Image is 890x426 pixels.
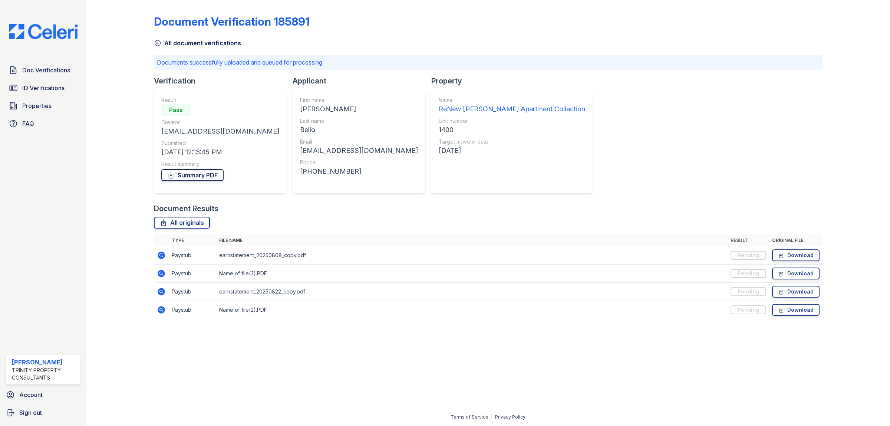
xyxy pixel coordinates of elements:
[300,145,418,156] div: [EMAIL_ADDRESS][DOMAIN_NAME]
[6,81,80,95] a: ID Verifications
[154,76,293,86] div: Verification
[161,147,279,157] div: [DATE] 12:13:45 PM
[12,358,78,367] div: [PERSON_NAME]
[300,166,418,177] div: [PHONE_NUMBER]
[161,160,279,168] div: Result summary
[300,104,418,114] div: [PERSON_NAME]
[439,96,585,104] div: Name
[3,387,83,402] a: Account
[300,125,418,135] div: Bello
[6,98,80,113] a: Properties
[216,301,728,319] td: Name of file(2).PDF
[439,125,585,135] div: 1400
[169,246,216,265] td: Paystub
[22,66,70,75] span: Doc Verifications
[169,301,216,319] td: Paystub
[769,235,823,246] th: Original file
[772,286,820,298] a: Download
[300,96,418,104] div: First name
[3,405,83,420] a: Sign out
[161,119,279,126] div: Creator
[169,283,216,301] td: Paystub
[169,265,216,283] td: Paystub
[300,159,418,166] div: Phone
[154,15,310,28] div: Document Verification 185891
[439,117,585,125] div: Unit number
[491,414,492,420] div: |
[216,283,728,301] td: earnstatement_20250822_copy.pdf
[161,104,191,116] div: Pass
[439,96,585,114] a: Name ReNew [PERSON_NAME] Apartment Collection
[300,117,418,125] div: Last name
[439,104,585,114] div: ReNew [PERSON_NAME] Apartment Collection
[22,83,65,92] span: ID Verifications
[3,24,83,39] img: CE_Logo_Blue-a8612792a0a2168367f1c8372b55b34899dd931a85d93a1a3d3e32e68fde9ad4.png
[439,145,585,156] div: [DATE]
[731,287,766,296] div: Pending
[772,304,820,316] a: Download
[161,140,279,147] div: Submitted
[154,217,210,229] a: All originals
[161,126,279,137] div: [EMAIL_ADDRESS][DOMAIN_NAME]
[451,414,488,420] a: Terms of Service
[216,246,728,265] td: earnstatement_20250808_copy.pdf
[6,63,80,78] a: Doc Verifications
[495,414,525,420] a: Privacy Policy
[216,235,728,246] th: File name
[12,367,78,381] div: Trinity Property Consultants
[216,265,728,283] td: Name of file(3).PDF
[6,116,80,131] a: FAQ
[300,138,418,145] div: Email
[161,96,279,104] div: Result
[728,235,769,246] th: Result
[19,390,43,399] span: Account
[731,269,766,278] div: Pending
[22,119,34,128] span: FAQ
[772,268,820,279] a: Download
[19,408,42,417] span: Sign out
[154,39,241,47] a: All document verifications
[731,251,766,260] div: Pending
[154,203,218,214] div: Document Results
[731,305,766,314] div: Pending
[161,169,224,181] a: Summary PDF
[293,76,431,86] div: Applicant
[157,58,820,67] p: Documents successfully uploaded and queued for processing
[431,76,599,86] div: Property
[439,138,585,145] div: Target move in date
[169,235,216,246] th: Type
[22,101,52,110] span: Properties
[772,249,820,261] a: Download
